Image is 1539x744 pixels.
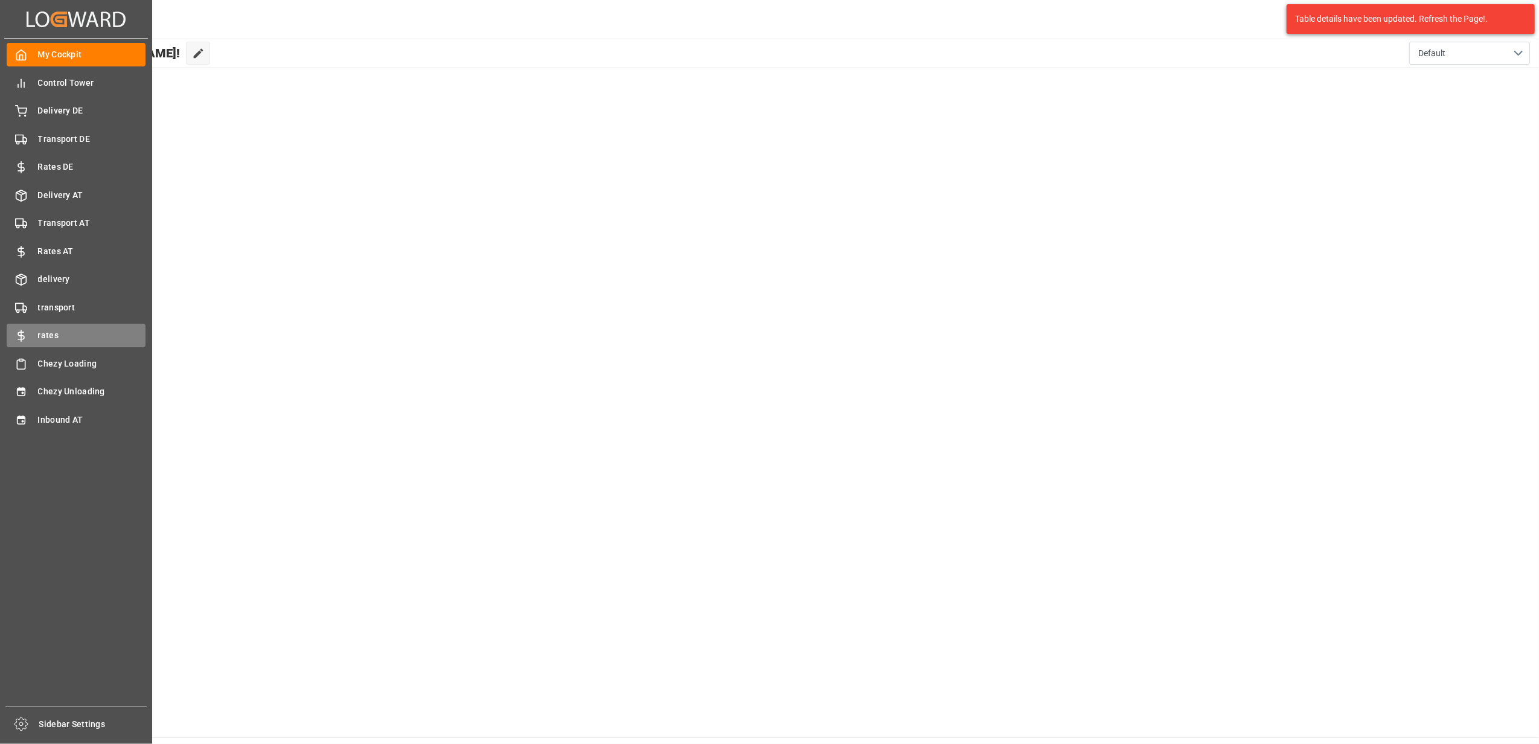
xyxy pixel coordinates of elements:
[7,127,146,150] a: Transport DE
[1418,47,1445,60] span: Default
[38,414,146,426] span: Inbound AT
[38,329,146,342] span: rates
[7,211,146,235] a: Transport AT
[7,268,146,291] a: delivery
[7,183,146,207] a: Delivery AT
[38,385,146,398] span: Chezy Unloading
[7,295,146,319] a: transport
[7,324,146,347] a: rates
[1295,13,1517,25] div: Table details have been updated. Refresh the Page!.
[38,217,146,229] span: Transport AT
[7,43,146,66] a: My Cockpit
[7,380,146,403] a: Chezy Unloading
[1409,42,1530,65] button: open menu
[7,155,146,179] a: Rates DE
[7,99,146,123] a: Delivery DE
[7,408,146,431] a: Inbound AT
[38,104,146,117] span: Delivery DE
[38,245,146,258] span: Rates AT
[7,239,146,263] a: Rates AT
[38,358,146,370] span: Chezy Loading
[39,718,147,731] span: Sidebar Settings
[38,189,146,202] span: Delivery AT
[7,351,146,375] a: Chezy Loading
[38,273,146,286] span: delivery
[38,48,146,61] span: My Cockpit
[38,77,146,89] span: Control Tower
[38,133,146,146] span: Transport DE
[38,301,146,314] span: transport
[38,161,146,173] span: Rates DE
[7,71,146,94] a: Control Tower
